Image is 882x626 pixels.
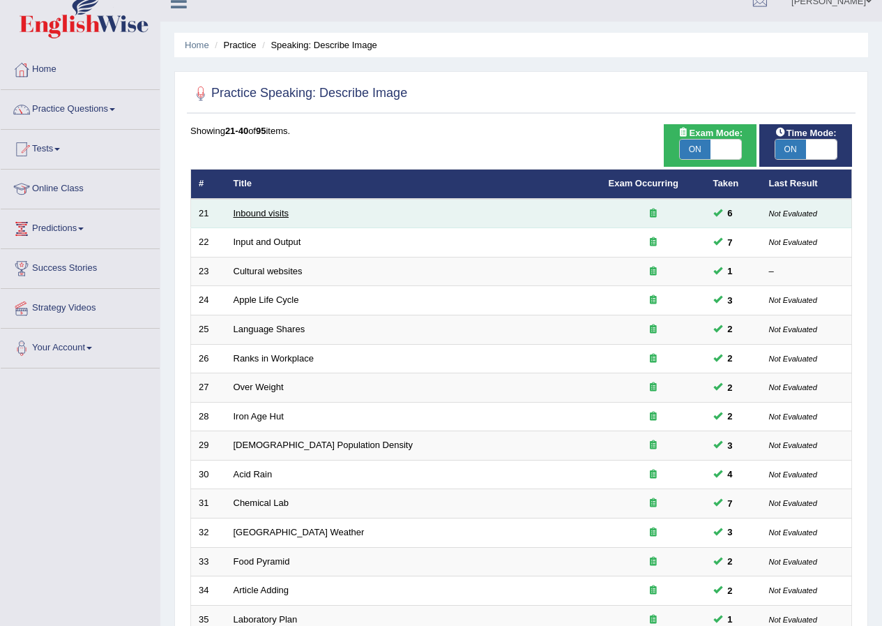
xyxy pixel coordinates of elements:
[1,249,160,284] a: Success Stories
[234,527,365,537] a: [GEOGRAPHIC_DATA] Weather
[191,344,226,373] td: 26
[722,380,738,395] span: You can still take this question
[769,209,817,218] small: Not Evaluated
[1,90,160,125] a: Practice Questions
[191,460,226,489] td: 30
[722,496,738,511] span: You can still take this question
[769,441,817,449] small: Not Evaluated
[673,126,748,140] span: Exam Mode:
[609,410,698,424] div: Exam occurring question
[1,329,160,364] a: Your Account
[234,237,301,247] a: Input and Output
[234,556,290,567] a: Food Pyramid
[769,616,817,624] small: Not Evaluated
[609,323,698,336] div: Exam occurring question
[191,170,226,199] th: #
[769,558,817,566] small: Not Evaluated
[609,584,698,597] div: Exam occurring question
[609,468,698,482] div: Exam occurring question
[234,266,303,276] a: Cultural websites
[722,293,738,308] span: You can still take this question
[234,208,289,218] a: Inbound visits
[769,325,817,334] small: Not Evaluated
[234,614,298,625] a: Laboratory Plan
[722,322,738,336] span: You can still take this question
[769,412,817,421] small: Not Evaluated
[664,124,756,167] div: Show exams occurring in exams
[609,381,698,394] div: Exam occurring question
[609,352,698,366] div: Exam occurring question
[225,126,248,136] b: 21-40
[722,438,738,453] span: You can still take this question
[775,140,806,159] span: ON
[609,556,698,569] div: Exam occurring question
[256,126,266,136] b: 95
[234,469,273,479] a: Acid Rain
[191,257,226,286] td: 23
[769,238,817,246] small: Not Evaluated
[234,382,284,392] a: Over Weight
[191,547,226,576] td: 33
[769,296,817,304] small: Not Evaluated
[211,38,256,52] li: Practice
[234,295,299,305] a: Apple Life Cycle
[769,528,817,537] small: Not Evaluated
[1,289,160,324] a: Strategy Videos
[190,124,852,137] div: Showing of items.
[259,38,377,52] li: Speaking: Describe Image
[722,235,738,250] span: You can still take this question
[769,586,817,595] small: Not Evaluated
[722,583,738,598] span: You can still take this question
[609,207,698,221] div: Exam occurring question
[761,170,852,199] th: Last Result
[191,199,226,228] td: 21
[722,351,738,366] span: You can still take this question
[191,431,226,461] td: 29
[191,576,226,606] td: 34
[770,126,842,140] span: Time Mode:
[234,498,289,508] a: Chemical Lab
[226,170,601,199] th: Title
[722,554,738,569] span: You can still take this question
[722,409,738,424] span: You can still take this question
[191,286,226,315] td: 24
[609,497,698,510] div: Exam occurring question
[1,130,160,165] a: Tests
[191,228,226,258] td: 22
[706,170,761,199] th: Taken
[769,383,817,392] small: Not Evaluated
[769,470,817,479] small: Not Evaluated
[190,83,407,104] h2: Practice Speaking: Describe Image
[191,373,226,403] td: 27
[1,209,160,244] a: Predictions
[234,440,413,450] a: [DEMOGRAPHIC_DATA] Population Density
[680,140,710,159] span: ON
[769,265,844,278] div: –
[234,411,284,422] a: Iron Age Hut
[234,585,289,595] a: Article Adding
[722,467,738,482] span: You can still take this question
[609,178,678,188] a: Exam Occurring
[191,518,226,547] td: 32
[722,525,738,539] span: You can still take this question
[609,526,698,539] div: Exam occurring question
[191,402,226,431] td: 28
[609,236,698,249] div: Exam occurring question
[1,170,160,204] a: Online Class
[609,439,698,452] div: Exam occurring question
[722,264,738,278] span: You can still take this question
[609,294,698,307] div: Exam occurring question
[769,499,817,507] small: Not Evaluated
[1,50,160,85] a: Home
[722,206,738,221] span: You can still take this question
[769,355,817,363] small: Not Evaluated
[234,353,314,364] a: Ranks in Workplace
[191,489,226,519] td: 31
[191,315,226,345] td: 25
[609,265,698,278] div: Exam occurring question
[234,324,305,334] a: Language Shares
[185,40,209,50] a: Home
